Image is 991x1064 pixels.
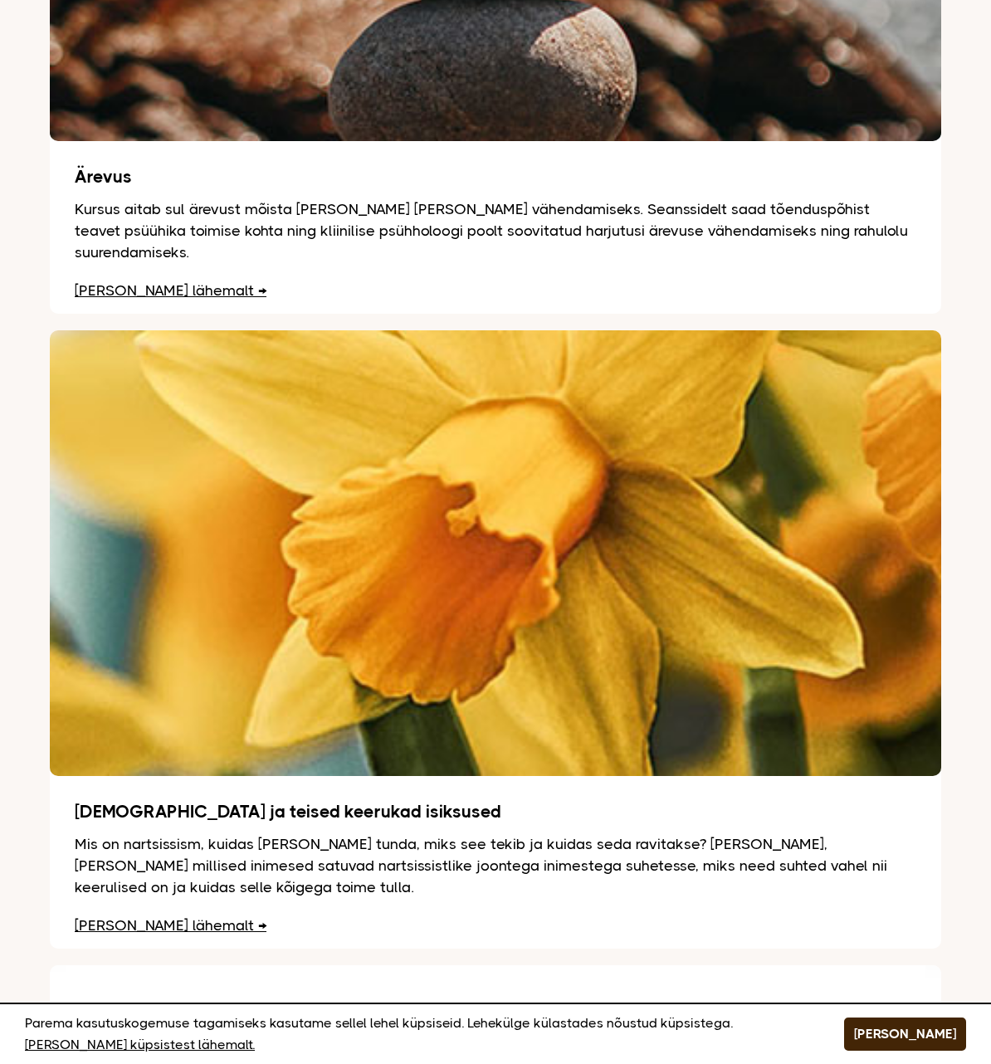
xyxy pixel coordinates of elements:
[50,330,941,776] img: Nartsissid
[25,1013,803,1056] p: Parema kasutuskogemuse tagamiseks kasutame sellel lehel küpsiseid. Lehekülge külastades nõustud k...
[75,168,916,186] h3: Ärevus
[75,833,916,898] p: Mis on nartsissism, kuidas [PERSON_NAME] tunda, miks see tekib ja kuidas seda ravitakse? [PERSON_...
[844,1018,966,1051] button: [PERSON_NAME]
[25,1034,255,1056] a: [PERSON_NAME] küpsistest lähemalt.
[75,198,916,263] p: Kursus aitab sul ärevust mõista [PERSON_NAME] [PERSON_NAME] vähendamiseks. Seanssidelt saad tõend...
[75,282,266,299] a: [PERSON_NAME] lähemalt
[75,917,266,934] a: [PERSON_NAME] lähemalt
[75,803,916,821] h3: [DEMOGRAPHIC_DATA] ja teised keerukad isiksused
